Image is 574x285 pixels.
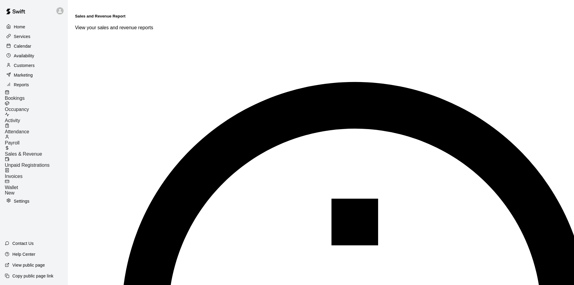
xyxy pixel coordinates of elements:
[5,185,18,190] span: Wallet
[5,197,63,206] a: Settings
[12,240,34,246] p: Contact Us
[14,33,30,40] p: Services
[5,107,29,112] span: Occupancy
[5,96,25,101] span: Bookings
[14,198,30,204] p: Settings
[5,157,68,168] a: Unpaid Registrations
[5,61,63,70] a: Customers
[5,179,68,196] a: WalletNew
[5,71,63,80] a: Marketing
[5,90,68,101] a: Bookings
[5,118,20,123] span: Activity
[5,135,68,146] a: Payroll
[12,273,53,279] p: Copy public page link
[14,24,25,30] p: Home
[5,32,63,41] a: Services
[5,42,63,51] a: Calendar
[5,146,68,157] a: Sales & Revenue
[12,262,45,268] p: View public page
[5,123,68,135] a: Attendance
[5,190,14,195] span: New
[14,53,34,59] p: Availability
[5,151,42,157] span: Sales & Revenue
[5,22,63,31] a: Home
[5,101,68,112] a: Occupancy
[5,129,29,134] span: Attendance
[5,140,20,145] span: Payroll
[5,112,68,123] a: Activity
[5,168,68,179] a: Invoices
[14,62,35,68] p: Customers
[5,174,23,179] span: Invoices
[5,51,63,60] a: Availability
[14,82,29,88] p: Reports
[12,251,35,257] p: Help Center
[5,163,50,168] span: Unpaid Registrations
[14,43,31,49] p: Calendar
[14,72,33,78] p: Marketing
[5,80,63,89] a: Reports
